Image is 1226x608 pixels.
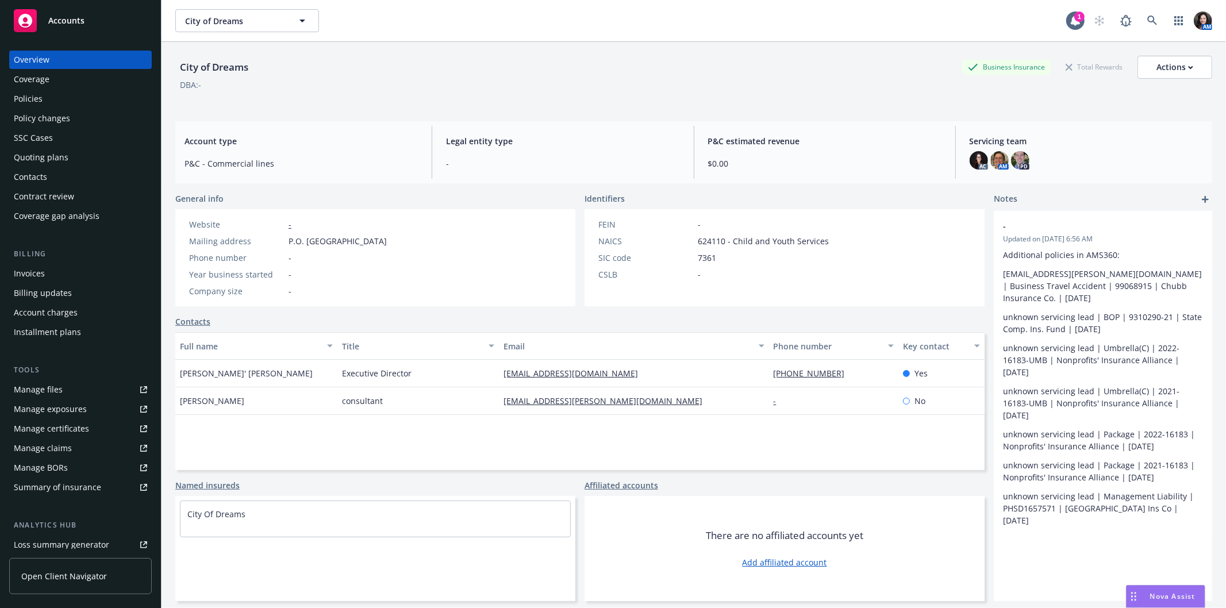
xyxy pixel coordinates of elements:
a: - [774,395,786,406]
span: General info [175,193,224,205]
a: Installment plans [9,323,152,341]
div: Title [342,340,482,352]
a: Manage BORs [9,459,152,477]
span: - [289,268,291,280]
div: Billing [9,248,152,260]
img: photo [1194,11,1212,30]
a: add [1198,193,1212,206]
span: Open Client Navigator [21,570,107,582]
span: No [914,395,925,407]
a: Summary of insurance [9,478,152,497]
div: Website [189,218,284,230]
img: photo [990,151,1009,170]
div: Policy changes [14,109,70,128]
button: City of Dreams [175,9,319,32]
div: Manage claims [14,439,72,457]
p: [EMAIL_ADDRESS][PERSON_NAME][DOMAIN_NAME] | Business Travel Accident | 99068915 | Chubb Insurance... [1003,268,1203,304]
a: Switch app [1167,9,1190,32]
div: 1 [1074,11,1085,22]
span: Identifiers [585,193,625,205]
a: Loss summary generator [9,536,152,554]
a: SSC Cases [9,129,152,147]
a: Report a Bug [1114,9,1137,32]
a: - [289,219,291,230]
button: Title [337,332,499,360]
button: Email [499,332,768,360]
div: Policies [14,90,43,108]
button: Key contact [898,332,985,360]
div: Installment plans [14,323,81,341]
span: 624110 - Child and Youth Services [698,235,829,247]
div: Manage BORs [14,459,68,477]
a: City Of Dreams [187,509,245,520]
a: Billing updates [9,284,152,302]
span: P.O. [GEOGRAPHIC_DATA] [289,235,387,247]
img: photo [970,151,988,170]
div: DBA: - [180,79,201,91]
span: Notes [994,193,1017,206]
a: Manage files [9,380,152,399]
a: Named insureds [175,479,240,491]
div: Billing updates [14,284,72,302]
span: - [698,268,701,280]
div: City of Dreams [175,60,253,75]
a: Add affiliated account [743,556,827,568]
a: Contacts [175,315,210,328]
div: SSC Cases [14,129,53,147]
div: Account charges [14,303,78,322]
a: Policies [9,90,152,108]
button: Full name [175,332,337,360]
div: FEIN [598,218,693,230]
img: photo [1011,151,1029,170]
div: Total Rewards [1060,60,1128,74]
div: SIC code [598,252,693,264]
div: Company size [189,285,284,297]
p: unknown servicing lead | Umbrella(C) | 2022-16183-UMB | Nonprofits' Insurance Alliance | [DATE] [1003,342,1203,378]
div: Coverage gap analysis [14,207,99,225]
div: Manage certificates [14,420,89,438]
a: Search [1141,9,1164,32]
div: Actions [1156,56,1193,78]
span: - [1003,220,1173,232]
a: Manage claims [9,439,152,457]
div: Manage files [14,380,63,399]
a: Invoices [9,264,152,283]
span: [PERSON_NAME]' [PERSON_NAME] [180,367,313,379]
p: Additional policies in AMS360: [1003,249,1203,261]
span: Accounts [48,16,84,25]
p: unknown servicing lead | BOP | 9310290-21 | State Comp. Ins. Fund | [DATE] [1003,311,1203,335]
div: Quoting plans [14,148,68,167]
div: Drag to move [1127,586,1141,607]
a: Quoting plans [9,148,152,167]
span: Updated on [DATE] 6:56 AM [1003,234,1203,244]
span: Account type [185,135,418,147]
div: Coverage [14,70,49,88]
a: Manage certificates [9,420,152,438]
a: [EMAIL_ADDRESS][DOMAIN_NAME] [504,368,647,379]
div: -Updated on [DATE] 6:56 AMAdditional policies in AMS360:[EMAIL_ADDRESS][PERSON_NAME][DOMAIN_NAME]... [994,211,1212,536]
span: P&C estimated revenue [708,135,941,147]
a: Manage exposures [9,400,152,418]
div: Full name [180,340,320,352]
a: Accounts [9,5,152,37]
div: Key contact [903,340,967,352]
a: Contacts [9,168,152,186]
div: Manage exposures [14,400,87,418]
button: Phone number [769,332,898,360]
button: Nova Assist [1126,585,1205,608]
div: Analytics hub [9,520,152,531]
div: Contacts [14,168,47,186]
span: Yes [914,367,928,379]
span: - [446,157,679,170]
p: unknown servicing lead | Umbrella(C) | 2021-16183-UMB | Nonprofits' Insurance Alliance | [DATE] [1003,385,1203,421]
div: Mailing address [189,235,284,247]
a: [PHONE_NUMBER] [774,368,854,379]
span: 7361 [698,252,716,264]
span: - [698,218,701,230]
div: Business Insurance [962,60,1051,74]
span: Servicing team [970,135,1203,147]
a: Affiliated accounts [585,479,658,491]
span: City of Dreams [185,15,285,27]
div: Phone number [189,252,284,264]
span: - [289,285,291,297]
